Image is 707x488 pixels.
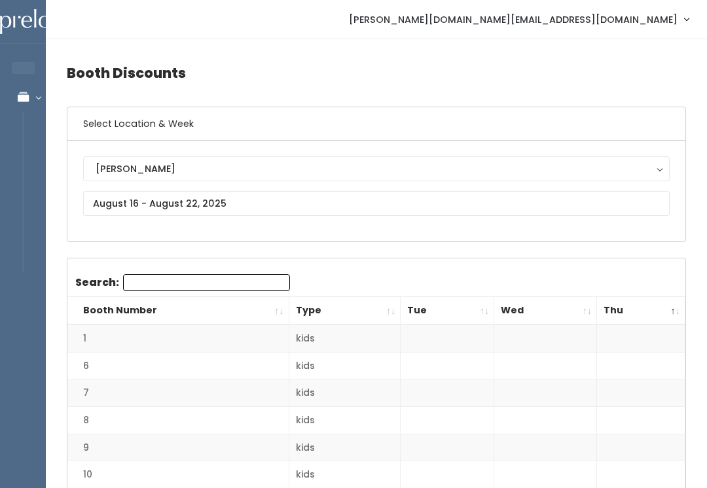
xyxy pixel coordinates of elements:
td: kids [289,352,401,379]
button: [PERSON_NAME] [83,156,670,181]
input: Search: [123,274,290,291]
label: Search: [75,274,290,291]
th: Booth Number: activate to sort column ascending [67,297,289,325]
th: Type: activate to sort column ascending [289,297,401,325]
td: 1 [67,324,289,352]
td: kids [289,407,401,434]
td: kids [289,379,401,407]
a: [PERSON_NAME][DOMAIN_NAME][EMAIL_ADDRESS][DOMAIN_NAME] [336,5,702,33]
td: 9 [67,434,289,461]
td: 7 [67,379,289,407]
h4: Booth Discounts [67,55,686,91]
td: 6 [67,352,289,379]
h6: Select Location & Week [67,107,685,141]
th: Thu: activate to sort column descending [597,297,685,325]
td: kids [289,324,401,352]
th: Tue: activate to sort column ascending [401,297,494,325]
div: [PERSON_NAME] [96,162,657,176]
span: [PERSON_NAME][DOMAIN_NAME][EMAIL_ADDRESS][DOMAIN_NAME] [349,12,678,27]
th: Wed: activate to sort column ascending [494,297,597,325]
input: August 16 - August 22, 2025 [83,191,670,216]
td: 8 [67,407,289,434]
td: kids [289,434,401,461]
